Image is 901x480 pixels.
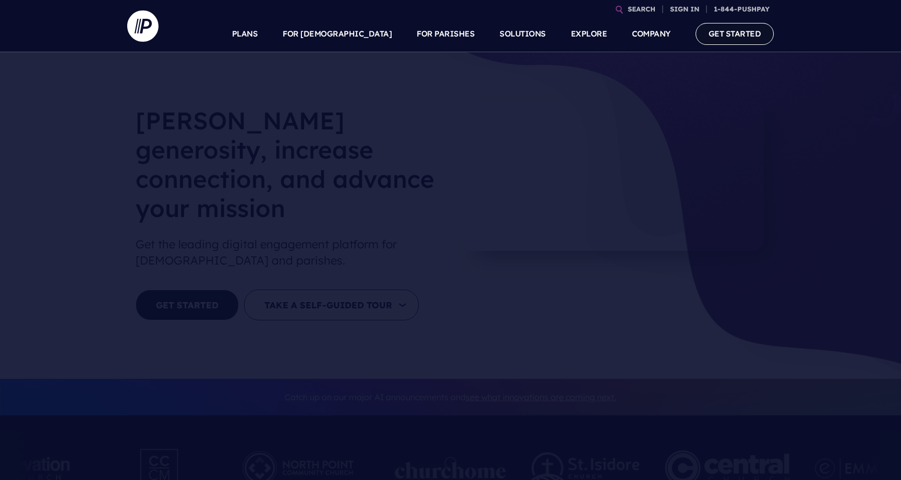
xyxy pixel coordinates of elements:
[500,16,546,52] a: SOLUTIONS
[417,16,474,52] a: FOR PARISHES
[283,16,392,52] a: FOR [DEMOGRAPHIC_DATA]
[232,16,258,52] a: PLANS
[696,23,774,44] a: GET STARTED
[571,16,607,52] a: EXPLORE
[632,16,671,52] a: COMPANY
